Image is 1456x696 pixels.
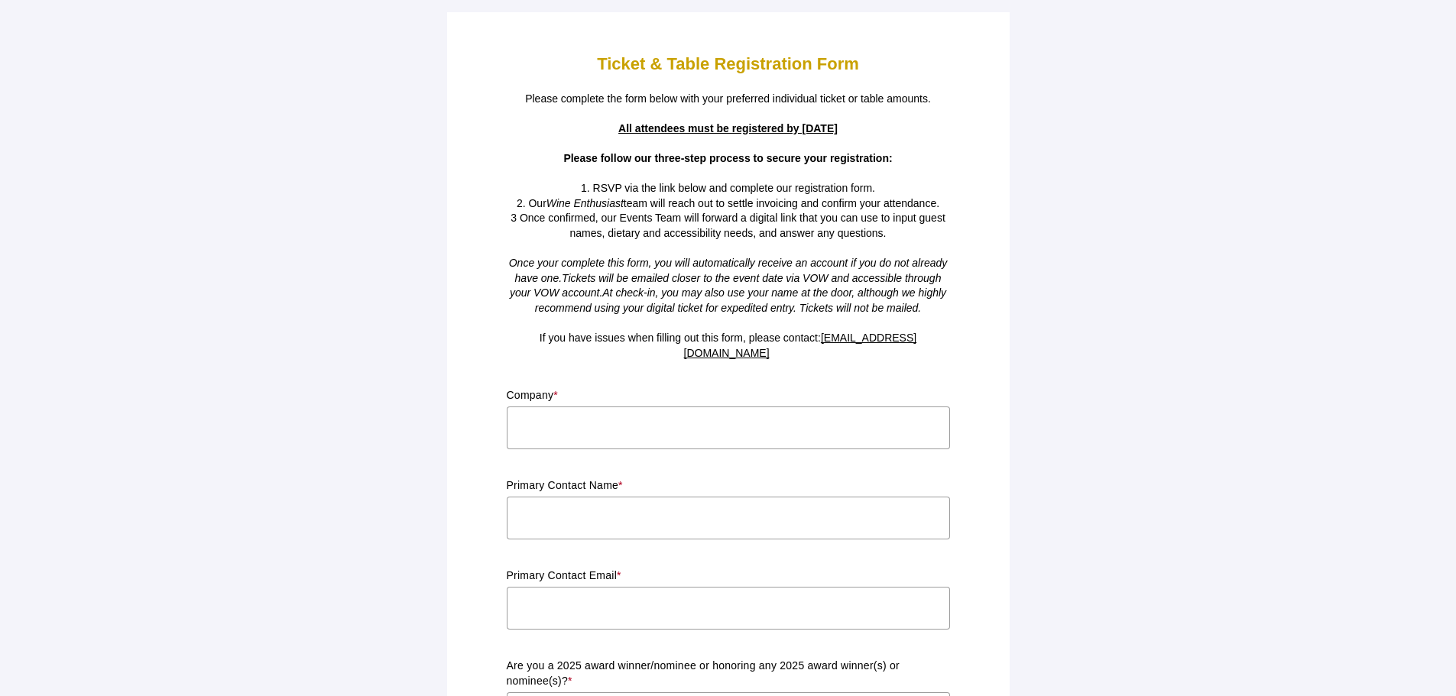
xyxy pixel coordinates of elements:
[511,212,945,239] span: 3 Once confirmed, our Events Team will forward a digital link that you can use to input guest nam...
[597,54,859,73] strong: Ticket & Table Registration Form
[517,197,939,209] span: 2. Our team will reach out to settle invoicing and confirm your attendance.
[507,568,950,584] p: Primary Contact Email
[540,332,916,359] span: If you have issues when filling out this form, please contact
[509,257,948,284] span: Once your complete this form, you will automatically receive an account if you do not already hav...
[581,182,875,194] span: 1. RSVP via the link below and complete our registration form.
[684,332,917,359] a: [EMAIL_ADDRESS][DOMAIN_NAME]
[618,122,838,134] strong: All attendees must be registered by [DATE]
[525,92,931,105] span: Please complete the form below with your preferred individual ticket or table amounts.
[507,659,950,689] p: Are you a 2025 award winner/nominee or honoring any 2025 award winner(s) or nominee(s)?
[507,388,950,403] p: Company
[563,152,892,164] strong: Please follow our three-step process to secure your registration:
[510,272,942,299] span: Tickets will be emailed closer to the event date via VOW and accessible through your VOW account.
[507,478,950,494] p: Primary Contact Name
[510,272,946,314] em: At check-in, you may also use your name at the door, although we highly recommend using your digi...
[546,197,624,209] em: Wine Enthusiast
[818,332,821,344] span: :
